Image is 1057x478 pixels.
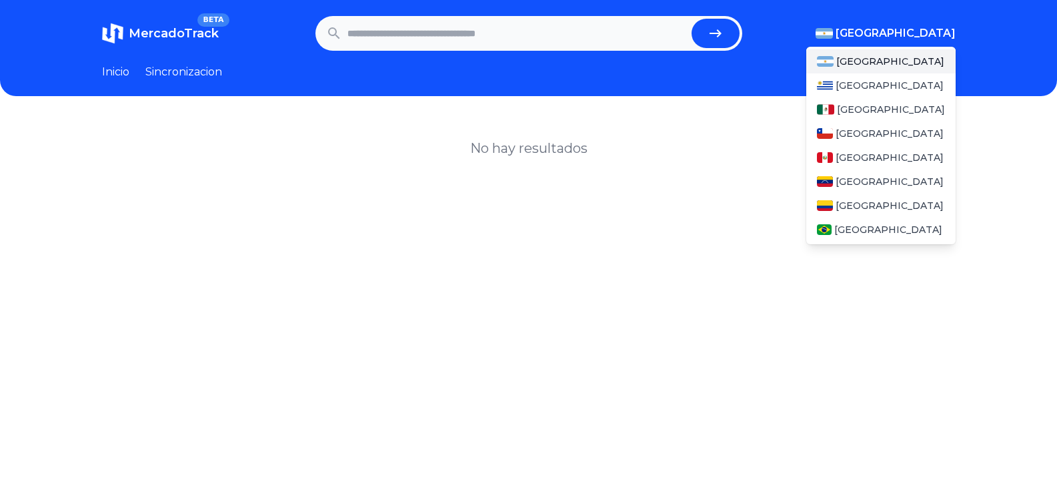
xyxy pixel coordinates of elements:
a: Peru[GEOGRAPHIC_DATA] [806,146,956,170]
img: Brasil [817,224,832,235]
span: [GEOGRAPHIC_DATA] [836,151,944,164]
img: Colombia [817,200,833,211]
span: [GEOGRAPHIC_DATA] [834,223,942,236]
a: Argentina[GEOGRAPHIC_DATA] [806,49,956,73]
span: [GEOGRAPHIC_DATA] [836,175,944,188]
span: [GEOGRAPHIC_DATA] [837,103,945,116]
a: Sincronizacion [145,64,222,80]
a: Uruguay[GEOGRAPHIC_DATA] [806,73,956,97]
a: Mexico[GEOGRAPHIC_DATA] [806,97,956,122]
a: MercadoTrackBETA [102,23,219,44]
a: Inicio [102,64,129,80]
img: Argentina [817,56,834,67]
a: Chile[GEOGRAPHIC_DATA] [806,122,956,146]
img: Chile [817,128,833,139]
span: [GEOGRAPHIC_DATA] [836,199,944,212]
a: Brasil[GEOGRAPHIC_DATA] [806,218,956,242]
h1: No hay resultados [470,139,588,158]
img: Uruguay [817,80,833,91]
span: [GEOGRAPHIC_DATA] [836,127,944,140]
img: Peru [817,152,833,163]
img: Venezuela [817,176,833,187]
img: MercadoTrack [102,23,123,44]
span: [GEOGRAPHIC_DATA] [836,25,956,41]
a: Colombia[GEOGRAPHIC_DATA] [806,194,956,218]
a: Venezuela[GEOGRAPHIC_DATA] [806,170,956,194]
span: [GEOGRAPHIC_DATA] [836,55,944,68]
span: [GEOGRAPHIC_DATA] [836,79,944,92]
img: Mexico [817,104,834,115]
span: BETA [197,13,229,27]
button: [GEOGRAPHIC_DATA] [816,25,956,41]
img: Argentina [816,28,833,39]
span: MercadoTrack [129,26,219,41]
